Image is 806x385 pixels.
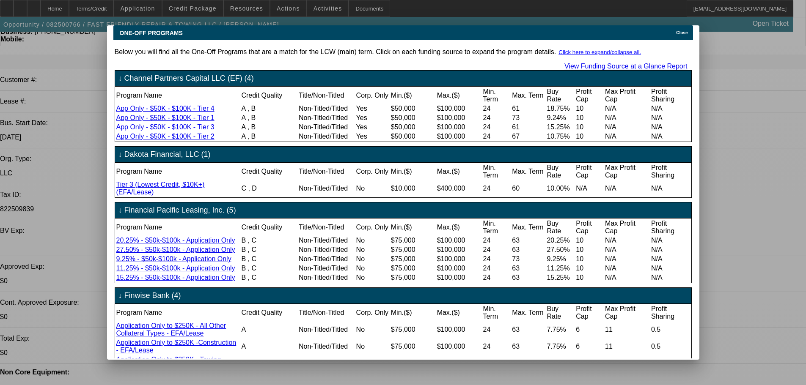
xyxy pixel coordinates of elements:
span: A [241,343,246,350]
span: C [251,255,256,262]
td: 15.25% [546,273,575,282]
span: Close [676,30,688,35]
td: 10.75% [546,132,575,141]
td: 10 [575,255,604,263]
td: 9.25% [546,255,575,263]
td: Program Name [116,87,240,104]
td: Non-Titled/Titled [298,273,355,282]
td: 10 [575,273,604,282]
td: N/A [605,255,650,263]
td: $75,000 [391,236,436,245]
td: Profit Cap [575,87,604,104]
td: Program Name [116,219,240,235]
td: N/A [651,236,690,245]
span: B [241,255,246,262]
td: Min. Term [483,87,511,104]
span: , [248,237,250,244]
td: 9.24% [546,114,575,122]
span: B [241,274,246,281]
td: Buy Rate [546,219,575,235]
span: ONE-OFF PROGRAMS [120,30,183,36]
td: Profit Sharing [651,164,690,180]
td: $75,000 [391,255,436,263]
td: Corp. Only [356,305,390,321]
span: B [251,105,256,112]
td: N/A [605,180,650,197]
td: Min.($) [391,87,436,104]
td: Corp. Only [356,219,390,235]
td: Program Name [116,305,240,321]
td: Non-Titled/Titled [298,180,355,197]
td: 24 [483,339,511,355]
td: Non-Titled/Titled [298,132,355,141]
td: $50,000 [391,132,436,141]
td: 63 [512,264,545,273]
td: 20.25% [546,236,575,245]
span: B [241,265,246,272]
td: 6 [575,322,604,338]
td: 7.75% [546,322,575,338]
span: , [248,123,249,131]
td: Max.($) [437,305,482,321]
td: $400,000 [437,180,482,197]
td: 63 [512,339,545,355]
td: $10,000 [391,180,436,197]
a: 15.25% - $50k-$100k - Application Only [116,274,235,281]
td: N/A [651,180,690,197]
td: Min.($) [391,219,436,235]
td: 63 [512,236,545,245]
a: Application Only to $250K - All Other Collateral Types - EFA/Lease [116,322,226,337]
td: Title/Non-Titled [298,305,355,321]
td: 63 [512,246,545,254]
td: $100,000 [437,123,482,131]
td: 24 [483,246,511,254]
a: 20.25% - $50k-$100k - Application Only [116,237,235,244]
span: B [241,246,246,253]
span: A [241,123,245,131]
td: N/A [605,264,650,273]
td: $75,000 [391,264,436,273]
td: 11 [605,339,650,355]
td: Profit Sharing [651,305,690,321]
td: Non-Titled/Titled [298,339,355,355]
td: 15.25% [546,123,575,131]
td: No [356,264,390,273]
td: 10 [575,236,604,245]
td: Program Name [116,164,240,180]
td: $50,000 [391,123,436,131]
td: Credit Quality [241,305,297,321]
td: Non-Titled/Titled [298,123,355,131]
td: 24 [483,322,511,338]
td: $100,000 [437,264,482,273]
td: Max.($) [437,87,482,104]
span: , [248,114,249,121]
td: $100,000 [437,104,482,113]
td: N/A [651,264,690,273]
td: 63 [512,273,545,282]
td: Non-Titled/Titled [298,114,355,122]
span: A [241,114,245,121]
a: 9.25% - $50k-$100k - Application Only [116,255,231,262]
span: C [251,237,256,244]
td: 10 [575,132,604,141]
td: 24 [483,132,511,141]
td: Non-Titled/Titled [298,322,355,338]
span: , [248,133,249,140]
td: Buy Rate [546,164,575,180]
td: N/A [605,132,650,141]
td: No [356,339,390,355]
span: , [248,255,250,262]
td: N/A [575,180,604,197]
td: Max. Term [512,87,545,104]
td: 10 [575,123,604,131]
td: 63 [512,322,545,338]
p: Below you will find all the One-Off Programs that are a match for the LCW (main) term. Click on e... [115,48,692,56]
td: 10 [575,264,604,273]
td: Non-Titled/Titled [298,255,355,263]
td: 11 [605,322,650,338]
td: 10 [575,114,604,122]
td: Profit Sharing [651,87,690,104]
td: N/A [651,104,690,113]
td: 7.75% [546,339,575,355]
span: C [251,274,256,281]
